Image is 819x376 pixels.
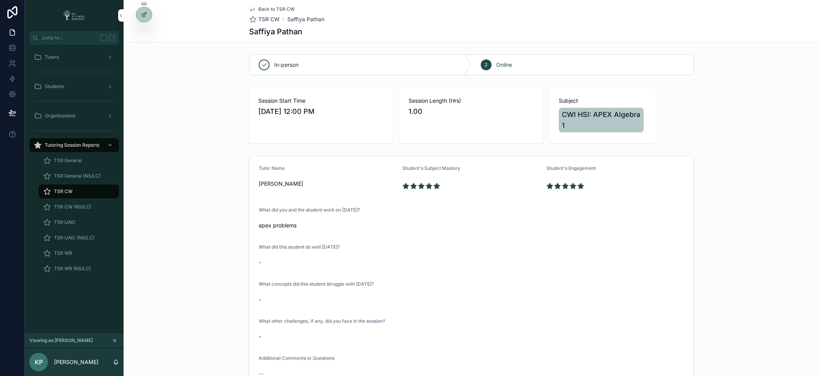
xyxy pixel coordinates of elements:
[39,200,119,214] a: TSR CW (NS/LC)
[39,215,119,229] a: TSR UAIC
[25,45,124,286] div: scrollable content
[259,355,334,361] span: Additional Comments or Questions
[45,113,75,119] span: Organizations
[39,246,119,260] a: TSR WR
[54,173,100,179] span: TSR General (NS/LC)
[39,169,119,183] a: TSR General (NS/LC)
[54,204,91,210] span: TSR CW (NS/LC)
[54,188,73,195] span: TSR CW
[45,83,64,90] span: Students
[559,97,647,105] span: Subject
[259,333,684,340] span: -
[259,244,340,250] span: What did this student do well [DATE]?
[287,15,324,23] a: Saffiya Pathan
[409,97,534,105] span: Session Length (Hrs)
[35,357,43,367] span: KP
[109,35,115,41] span: K
[45,142,99,148] span: Tutoring Session Reports
[402,165,460,171] span: Student's Subject Mastery
[259,296,684,303] span: -
[258,106,384,117] span: [DATE] 12:00 PM
[54,266,91,272] span: TSR WR (NS/LC)
[546,165,596,171] span: Student's Engagement
[258,6,295,12] span: Back to TSR CW
[485,62,487,68] span: 2
[54,219,76,225] span: TSR UAIC
[39,262,119,276] a: TSR WR (NS/LC)
[54,158,82,164] span: TSR General
[259,180,397,188] span: [PERSON_NAME]
[61,9,88,22] img: App logo
[249,26,302,37] h1: Saffiya Pathan
[29,109,119,123] a: Organizations
[496,61,512,69] span: Online
[29,50,119,64] a: Tutors
[258,97,384,105] span: Session Start Time
[54,235,94,241] span: TSR UAIC (NS/LC)
[39,185,119,198] a: TSR CW
[249,15,280,23] a: TSR CW
[45,54,59,60] span: Tutors
[274,61,298,69] span: In-person
[259,165,285,171] span: Tutor Name
[54,358,98,366] p: [PERSON_NAME]
[259,318,385,324] span: What other challenges, if any, did you face in the session?
[259,207,360,213] span: What did you and the student work on [DATE]?
[29,31,119,45] button: Jump to...K
[249,6,295,12] a: Back to TSR CW
[259,259,684,266] span: -
[259,281,374,287] span: What concepts did this student struggle with [DATE]?
[562,109,641,131] span: CWI HSI: APEX Algebra 1
[39,231,119,245] a: TSR UAIC (NS/LC)
[39,154,119,168] a: TSR General
[259,222,684,229] span: apex problems
[41,35,97,41] span: Jump to...
[29,80,119,93] a: Students
[258,15,280,23] span: TSR CW
[29,138,119,152] a: Tutoring Session Reports
[54,250,72,256] span: TSR WR
[29,337,93,344] span: Viewing as [PERSON_NAME]
[409,106,534,117] span: 1.00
